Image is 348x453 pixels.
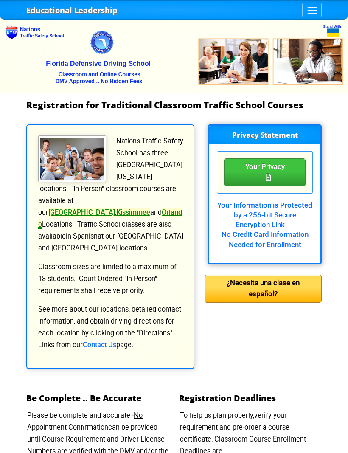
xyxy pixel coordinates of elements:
[217,194,313,250] div: Your Information is Protected by a 256-bit Secure Encryption Link --- No Credit Card Information ...
[83,341,116,349] a: Contact Us
[48,208,115,217] a: [GEOGRAPHIC_DATA]
[26,393,169,403] h2: Be Complete .. Be Accurate
[179,393,322,403] h2: Registration Deadlines
[38,208,182,228] a: Orlando
[66,232,98,240] u: in Spanish
[5,15,343,93] img: Nations Traffic School - Your DMV Approved Florida Traffic School
[37,261,183,297] p: Classroom sizes are limited to a maximum of 18 students. Court Ordered "In Person" requirements s...
[116,208,150,217] a: Kissimmee
[302,3,322,17] button: Toggle navigation
[205,284,322,292] a: ¿Necesita una clase en español?
[26,100,322,110] h1: Registration for Traditional Classroom Traffic School Courses
[205,275,322,303] div: ¿Necesita una clase en español?
[37,304,183,351] p: See more about our locations, detailed contact information, and obtain driving directions for eac...
[26,3,118,17] a: Educational Leadership
[38,135,106,182] img: Traffic School Students
[224,166,306,177] a: Your Privacy
[209,126,320,144] h3: Privacy Statement
[224,158,306,186] div: Privacy Statement
[37,135,183,254] p: Nations Traffic Safety School has three [GEOGRAPHIC_DATA][US_STATE] locations. "In Person" classr...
